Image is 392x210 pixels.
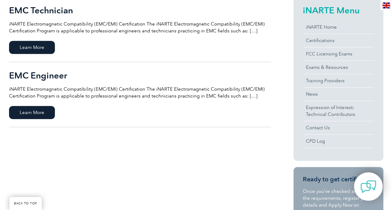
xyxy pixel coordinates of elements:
span: Learn More [9,41,55,54]
a: BACK TO TOP [9,197,42,210]
a: Contact Us [303,121,374,134]
a: iNARTE Home [303,21,374,34]
h2: EMC Engineer [9,70,271,80]
a: Training Providers [303,74,374,87]
a: Exams & Resources [303,61,374,74]
h3: Ready to get certified? [303,175,374,183]
p: Once you’ve checked and met the requirements, register your details and Apply Now on [303,188,374,208]
span: Learn More [9,106,55,119]
a: FCC Licensing Exams [303,47,374,60]
h2: iNARTE Menu [303,5,374,15]
img: contact-chat.png [361,179,376,194]
p: iNARTE Electromagnetic Compatibility (EMC/EMI) Certification The iNARTE Electromagnetic Compatibi... [9,86,271,99]
h2: EMC Technician [9,5,271,15]
img: en [382,2,390,8]
a: Expression of Interest:Technical Contributors [303,101,374,121]
a: CPD Log [303,135,374,148]
a: Certifications [303,34,374,47]
p: iNARTE Electromagnetic Compatibility (EMC/EMI) Certification The iNARTE Electromagnetic Compatibi... [9,21,271,34]
a: EMC Engineer iNARTE Electromagnetic Compatibility (EMC/EMI) Certification The iNARTE Electromagne... [9,62,271,127]
a: News [303,88,374,101]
